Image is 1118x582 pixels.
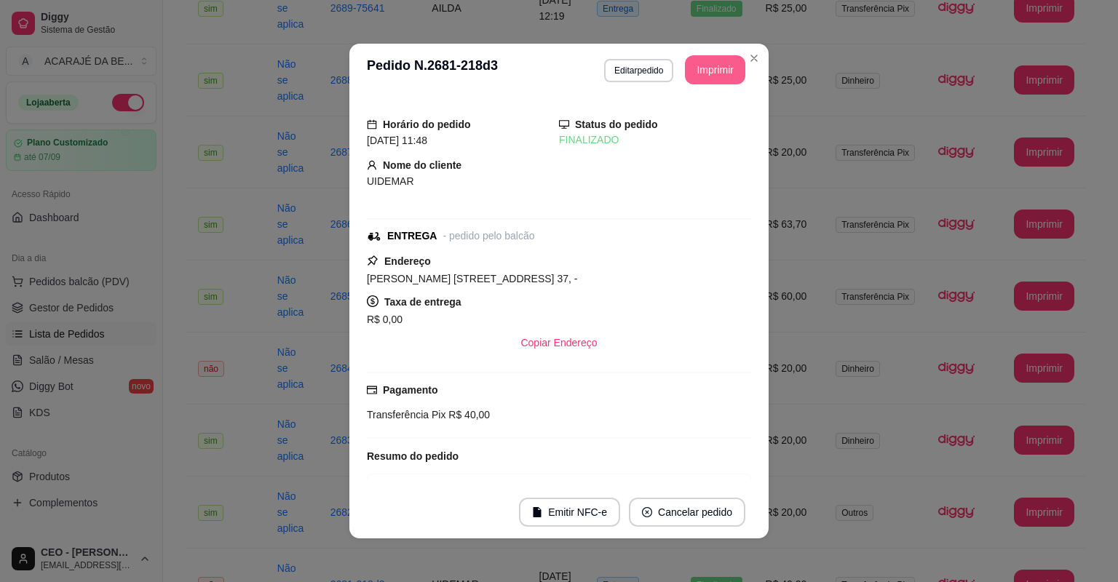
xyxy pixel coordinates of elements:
span: pushpin [367,255,378,266]
button: Imprimir [685,55,745,84]
strong: Pagamento [383,384,437,396]
strong: Horário do pedido [383,119,471,130]
span: credit-card [367,385,377,395]
span: calendar [367,119,377,129]
div: FINALIZADO [559,132,751,148]
button: Copiar Endereço [509,328,608,357]
span: Transferência Pix [367,409,445,420]
span: R$ 0,00 [367,314,403,325]
span: file [532,507,542,517]
span: UIDEMAR [367,175,414,187]
strong: Resumo do pedido [367,450,459,462]
span: user [367,160,377,170]
span: [PERSON_NAME] [STREET_ADDRESS] 37, - [367,273,577,284]
span: dollar [367,295,378,307]
button: close-circleCancelar pedido [629,498,745,527]
div: ENTREGA [387,228,437,244]
div: - pedido pelo balcão [443,228,534,244]
span: [DATE] 11:48 [367,135,427,146]
strong: Status do pedido [575,119,658,130]
strong: Taxa de entrega [384,296,461,308]
button: Editarpedido [604,59,673,82]
strong: Endereço [384,255,431,267]
button: Close [742,47,766,70]
strong: Nome do cliente [383,159,461,171]
span: desktop [559,119,569,129]
h3: Pedido N. 2681-218d3 [367,55,498,84]
button: fileEmitir NFC-e [519,498,620,527]
span: close-circle [642,507,652,517]
span: R$ 40,00 [445,409,490,420]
